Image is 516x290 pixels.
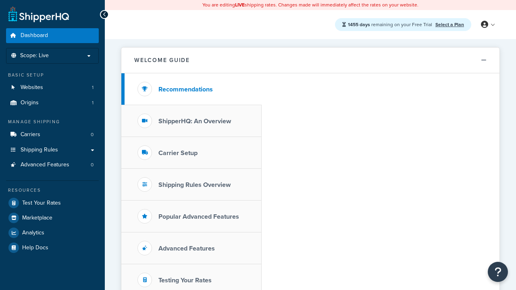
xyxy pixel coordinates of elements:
[21,162,69,168] span: Advanced Features
[21,32,48,39] span: Dashboard
[6,28,99,43] a: Dashboard
[158,277,212,284] h3: Testing Your Rates
[158,149,198,157] h3: Carrier Setup
[6,80,99,95] a: Websites1
[91,162,94,168] span: 0
[6,80,99,95] li: Websites
[235,1,245,8] b: LIVE
[348,21,370,28] strong: 1455 days
[6,240,99,255] a: Help Docs
[158,118,231,125] h3: ShipperHQ: An Overview
[6,72,99,79] div: Basic Setup
[6,157,99,172] a: Advanced Features0
[6,95,99,110] a: Origins1
[21,131,40,138] span: Carriers
[6,118,99,125] div: Manage Shipping
[6,187,99,194] div: Resources
[134,57,190,63] h2: Welcome Guide
[21,147,58,153] span: Shipping Rules
[21,99,39,106] span: Origins
[6,143,99,157] a: Shipping Rules
[488,262,508,282] button: Open Resource Center
[6,127,99,142] a: Carriers0
[20,52,49,59] span: Scope: Live
[158,86,213,93] h3: Recommendations
[121,48,499,73] button: Welcome Guide
[6,157,99,172] li: Advanced Features
[158,213,239,220] h3: Popular Advanced Features
[6,211,99,225] a: Marketplace
[22,200,61,207] span: Test Your Rates
[158,181,231,188] h3: Shipping Rules Overview
[22,230,44,236] span: Analytics
[92,99,94,106] span: 1
[158,245,215,252] h3: Advanced Features
[6,196,99,210] a: Test Your Rates
[92,84,94,91] span: 1
[22,215,52,222] span: Marketplace
[21,84,43,91] span: Websites
[91,131,94,138] span: 0
[348,21,433,28] span: remaining on your Free Trial
[6,127,99,142] li: Carriers
[435,21,464,28] a: Select a Plan
[6,95,99,110] li: Origins
[22,244,48,251] span: Help Docs
[6,226,99,240] a: Analytics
